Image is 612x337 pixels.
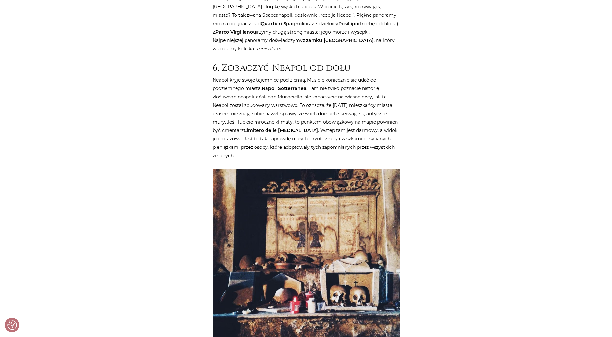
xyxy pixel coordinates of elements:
strong: Napoli Sotterranea [262,86,306,91]
strong: Parco Virgiliano [216,29,253,35]
strong: Cimitero delle [MEDICAL_DATA] [244,128,318,133]
h2: 6. Zobaczyć Neapol od dołu [213,63,400,74]
p: Neapol kryje swoje tajemnice pod ziemią. Musicie koniecznie się udać do podziemnego miasta, . Tam... [213,76,400,160]
img: Revisit consent button [7,320,17,330]
strong: Quartieri Spagnoli [261,21,304,26]
em: funicolare [257,46,279,52]
strong: Posillipo [338,21,358,26]
strong: z zamku [GEOGRAPHIC_DATA] [303,37,374,43]
button: Preferencje co do zgód [7,320,17,330]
